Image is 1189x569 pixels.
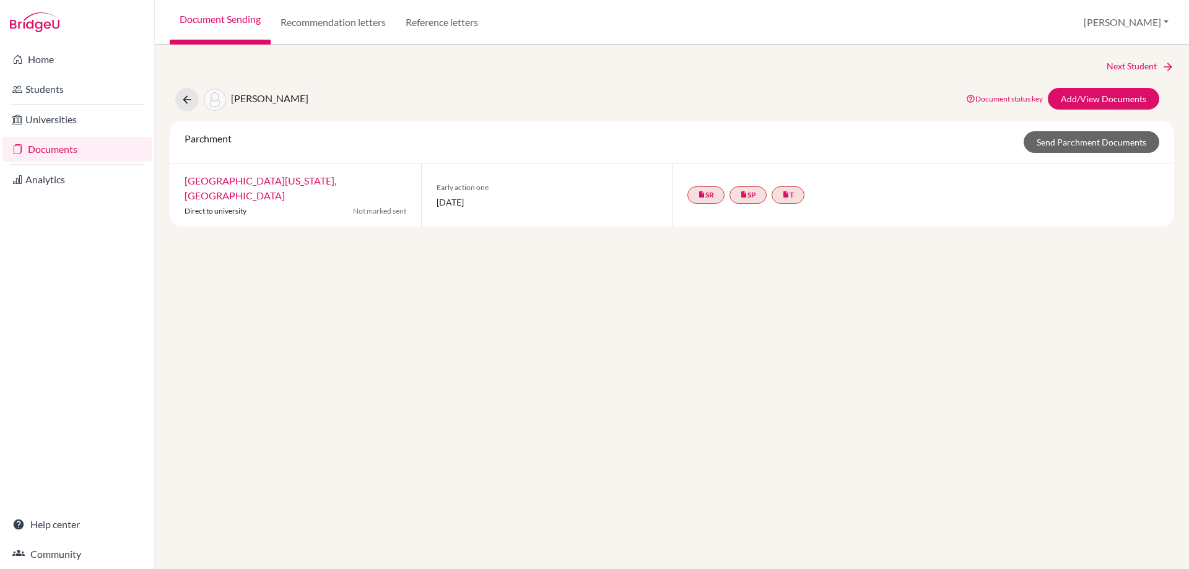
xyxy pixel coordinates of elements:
a: Universities [2,107,152,132]
a: insert_drive_fileSR [687,186,725,204]
span: [DATE] [437,196,658,209]
span: Direct to university [185,206,246,215]
i: insert_drive_file [782,191,790,198]
img: Bridge-U [10,12,59,32]
a: Add/View Documents [1048,88,1159,110]
a: Home [2,47,152,72]
a: Community [2,542,152,567]
i: insert_drive_file [740,191,747,198]
a: Analytics [2,167,152,192]
a: Students [2,77,152,102]
i: insert_drive_file [698,191,705,198]
a: Document status key [966,94,1043,103]
button: [PERSON_NAME] [1078,11,1174,34]
a: insert_drive_fileSP [730,186,767,204]
a: Next Student [1107,59,1174,73]
span: [PERSON_NAME] [231,92,308,104]
span: Early action one [437,182,658,193]
a: insert_drive_fileT [772,186,804,204]
a: [GEOGRAPHIC_DATA][US_STATE], [GEOGRAPHIC_DATA] [185,175,336,201]
a: Send Parchment Documents [1024,131,1159,153]
span: Parchment [185,132,232,144]
a: Documents [2,137,152,162]
span: Not marked sent [353,206,406,217]
a: Help center [2,512,152,537]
